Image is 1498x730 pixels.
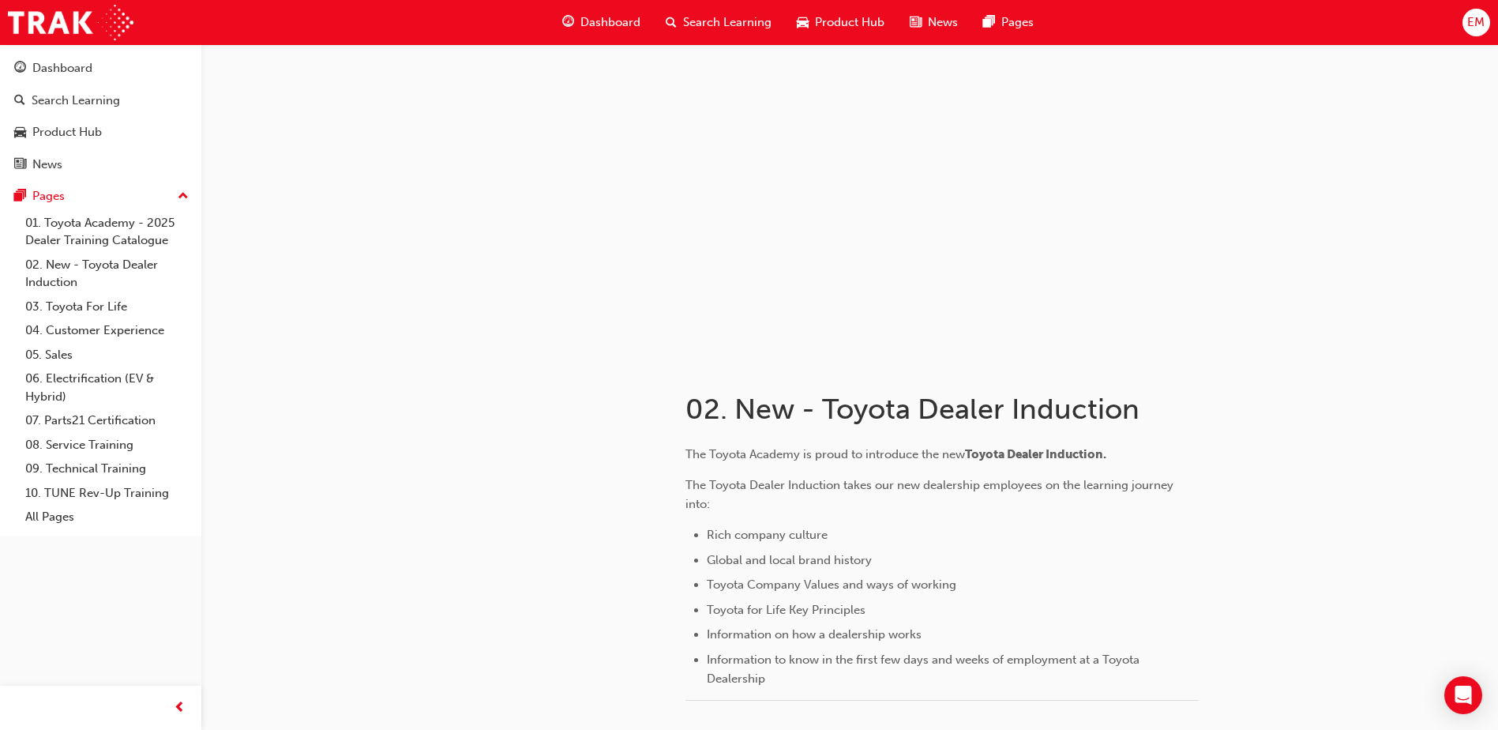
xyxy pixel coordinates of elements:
span: EM [1467,13,1485,32]
span: Search Learning [683,13,772,32]
a: news-iconNews [897,6,971,39]
span: Toyota for Life Key Principles [707,603,865,617]
span: car-icon [797,13,809,32]
a: pages-iconPages [971,6,1046,39]
span: news-icon [910,13,922,32]
a: 05. Sales [19,343,195,367]
span: pages-icon [983,13,995,32]
a: Search Learning [6,86,195,115]
span: search-icon [666,13,677,32]
a: News [6,150,195,179]
h1: 02. New - Toyota Dealer Induction [685,392,1203,427]
span: The Toyota Academy is proud to introduce the new [685,447,965,461]
button: Pages [6,182,195,211]
span: car-icon [14,126,26,140]
a: car-iconProduct Hub [784,6,897,39]
span: Toyota Company Values and ways of working [707,578,956,592]
button: EM [1462,9,1490,36]
span: pages-icon [14,190,26,204]
span: News [928,13,958,32]
a: guage-iconDashboard [550,6,653,39]
span: Rich company culture [707,528,828,542]
a: 03. Toyota For Life [19,295,195,319]
a: 06. Electrification (EV & Hybrid) [19,367,195,408]
a: 08. Service Training [19,433,195,457]
span: news-icon [14,158,26,172]
a: 07. Parts21 Certification [19,408,195,433]
span: guage-icon [562,13,574,32]
span: guage-icon [14,62,26,76]
span: Global and local brand history [707,553,872,567]
button: DashboardSearch LearningProduct HubNews [6,51,195,182]
a: Dashboard [6,54,195,83]
span: Dashboard [580,13,640,32]
span: Pages [1001,13,1034,32]
span: Toyota Dealer Induction. [965,447,1106,461]
a: search-iconSearch Learning [653,6,784,39]
a: Product Hub [6,118,195,147]
span: Information on how a dealership works [707,627,922,642]
a: 09. Technical Training [19,457,195,481]
span: The Toyota Dealer Induction takes our new dealership employees on the learning journey into: [685,478,1177,511]
span: Information to know in the first few days and weeks of employment at a Toyota Dealership [707,653,1143,686]
a: 04. Customer Experience [19,318,195,343]
div: Dashboard [32,59,92,77]
div: Pages [32,187,65,205]
div: News [32,156,62,174]
span: search-icon [14,94,25,108]
a: 10. TUNE Rev-Up Training [19,481,195,506]
span: prev-icon [174,698,186,718]
a: 02. New - Toyota Dealer Induction [19,253,195,295]
div: Product Hub [32,123,102,141]
span: Product Hub [815,13,884,32]
a: 01. Toyota Academy - 2025 Dealer Training Catalogue [19,211,195,253]
div: Search Learning [32,92,120,110]
img: Trak [8,5,133,40]
div: Open Intercom Messenger [1444,676,1482,714]
span: up-icon [178,186,189,207]
a: All Pages [19,505,195,529]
